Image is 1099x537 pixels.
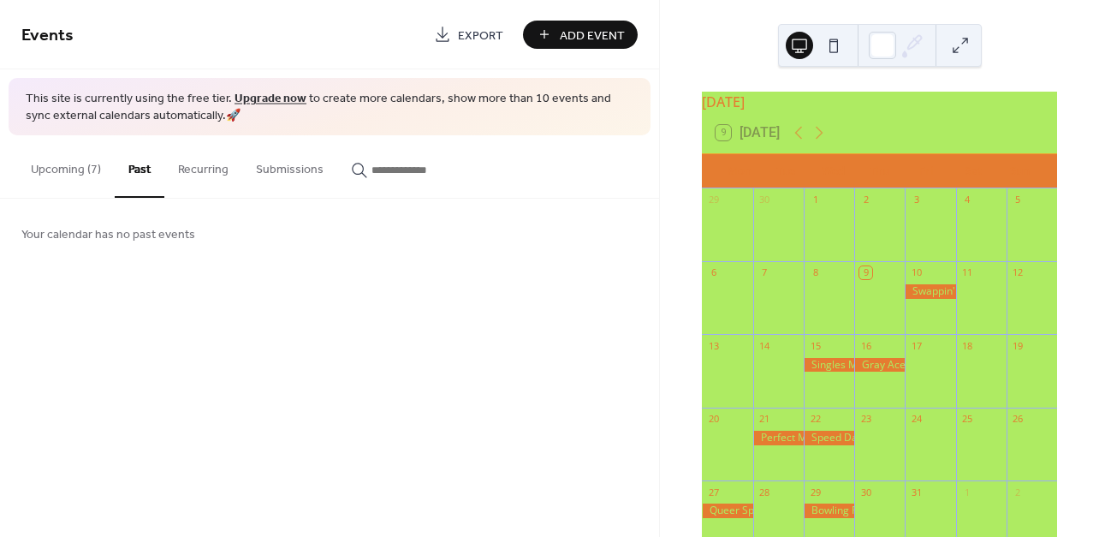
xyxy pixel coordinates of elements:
[804,431,854,445] div: Speed Dating
[859,194,872,206] div: 2
[910,486,923,498] div: 31
[859,339,872,352] div: 16
[809,413,822,426] div: 22
[961,339,974,352] div: 18
[242,135,337,196] button: Submissions
[856,154,903,188] div: Thu
[707,266,720,279] div: 6
[810,154,857,188] div: Wed
[523,21,638,49] button: Add Event
[707,339,720,352] div: 13
[859,266,872,279] div: 9
[809,266,822,279] div: 8
[961,194,974,206] div: 4
[854,358,905,373] div: Gray Ace Demi Speed Dating
[753,431,804,445] div: Perfect Mash, Dating Show
[560,27,625,45] span: Add Event
[1012,194,1025,206] div: 5
[235,87,306,110] a: Upgrade now
[716,154,763,188] div: Mon
[21,226,195,244] span: Your calendar has no past events
[763,154,810,188] div: Tue
[905,284,955,299] div: Swappin' Boots
[164,135,242,196] button: Recurring
[910,339,923,352] div: 17
[910,413,923,426] div: 24
[804,358,854,373] div: Singles Mixer
[859,413,872,426] div: 23
[17,135,115,196] button: Upcoming (7)
[115,135,164,198] button: Past
[1012,339,1025,352] div: 19
[421,21,516,49] a: Export
[1012,486,1025,498] div: 2
[859,486,872,498] div: 30
[707,194,720,206] div: 29
[809,486,822,498] div: 29
[961,413,974,426] div: 25
[804,504,854,518] div: Bowling For Potato Soup
[809,339,822,352] div: 15
[996,154,1043,188] div: Sun
[702,504,752,518] div: Queer Speed Dating
[21,19,74,52] span: Events
[458,27,503,45] span: Export
[707,413,720,426] div: 20
[950,154,997,188] div: Sat
[758,486,771,498] div: 28
[809,194,822,206] div: 1
[702,92,1057,112] div: [DATE]
[758,413,771,426] div: 21
[26,91,633,124] span: This site is currently using the free tier. to create more calendars, show more than 10 events an...
[758,266,771,279] div: 7
[1012,266,1025,279] div: 12
[758,339,771,352] div: 14
[961,266,974,279] div: 11
[961,486,974,498] div: 1
[910,194,923,206] div: 3
[903,154,950,188] div: Fri
[910,266,923,279] div: 10
[1012,413,1025,426] div: 26
[707,486,720,498] div: 27
[758,194,771,206] div: 30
